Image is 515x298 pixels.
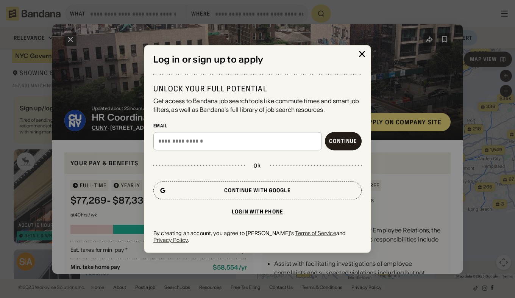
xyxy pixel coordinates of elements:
[153,230,362,243] div: By creating an account, you agree to [PERSON_NAME]'s and .
[254,162,261,169] div: or
[295,230,336,237] a: Terms of Service
[329,138,357,144] div: Continue
[153,123,362,129] div: Email
[153,237,188,243] a: Privacy Policy
[224,188,290,193] div: Continue with Google
[153,84,362,94] div: Unlock your full potential
[153,54,362,65] div: Log in or sign up to apply
[232,209,283,214] div: Login with phone
[153,97,362,114] div: Get access to Bandana job search tools like commute times and smart job filters, as well as Banda...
